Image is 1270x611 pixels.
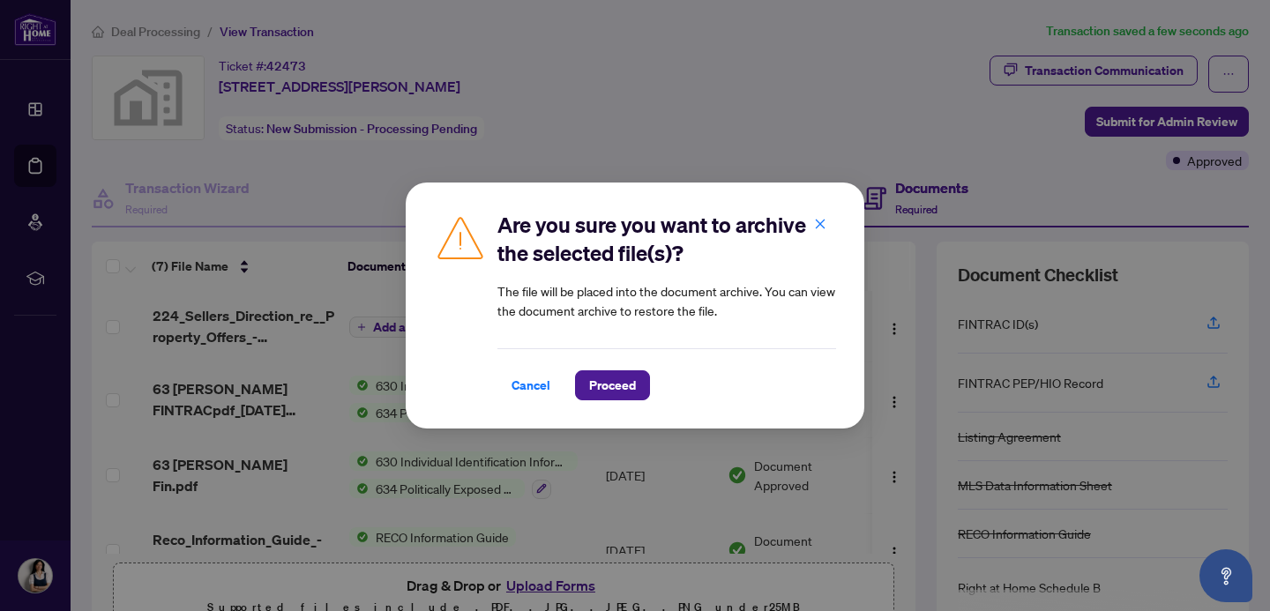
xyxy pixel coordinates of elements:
[497,281,836,320] article: The file will be placed into the document archive. You can view the document archive to restore t...
[1199,549,1252,602] button: Open asap
[497,211,836,267] h2: Are you sure you want to archive the selected file(s)?
[575,370,650,400] button: Proceed
[497,370,564,400] button: Cancel
[589,371,636,399] span: Proceed
[814,218,826,230] span: close
[512,371,550,399] span: Cancel
[434,211,487,264] img: Caution Icon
